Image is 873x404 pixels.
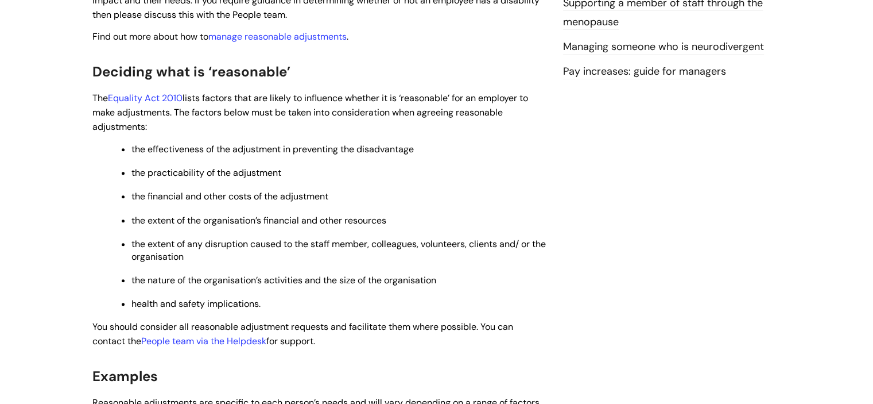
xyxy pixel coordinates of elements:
span: You should consider all reasonable adjustment requests and facilitate them where possible. You ca... [92,321,513,347]
span: Examples [92,367,158,385]
a: Pay increases: guide for managers [563,64,726,79]
span: the extent of any disruption caused to the staff member, colleagues, volunteers, clients and/ or ... [131,238,546,263]
span: Deciding what is ‘reasonable’ [92,63,290,80]
span: the practicability of the adjustment [131,167,281,179]
a: People team via the Helpdesk [141,335,266,347]
a: Equality Act 2010 [108,92,183,104]
span: the nature of the organisation’s activities and the size of the organisation [131,274,436,286]
span: health and safety implications. [131,298,261,310]
a: Managing someone who is neurodivergent [563,40,764,55]
span: the effectiveness of the adjustment in preventing the disadvantage [131,143,414,155]
a: manage reasonable adjustments [208,30,347,43]
span: the extent of the organisation’s financial and other resources [131,214,386,226]
span: Find out more about how to . [92,30,348,43]
span: the financial and other costs of the adjustment [131,190,328,202]
span: The lists factors that are likely to influence whether it is ‘reasonable’ for an employer to make... [92,92,528,133]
